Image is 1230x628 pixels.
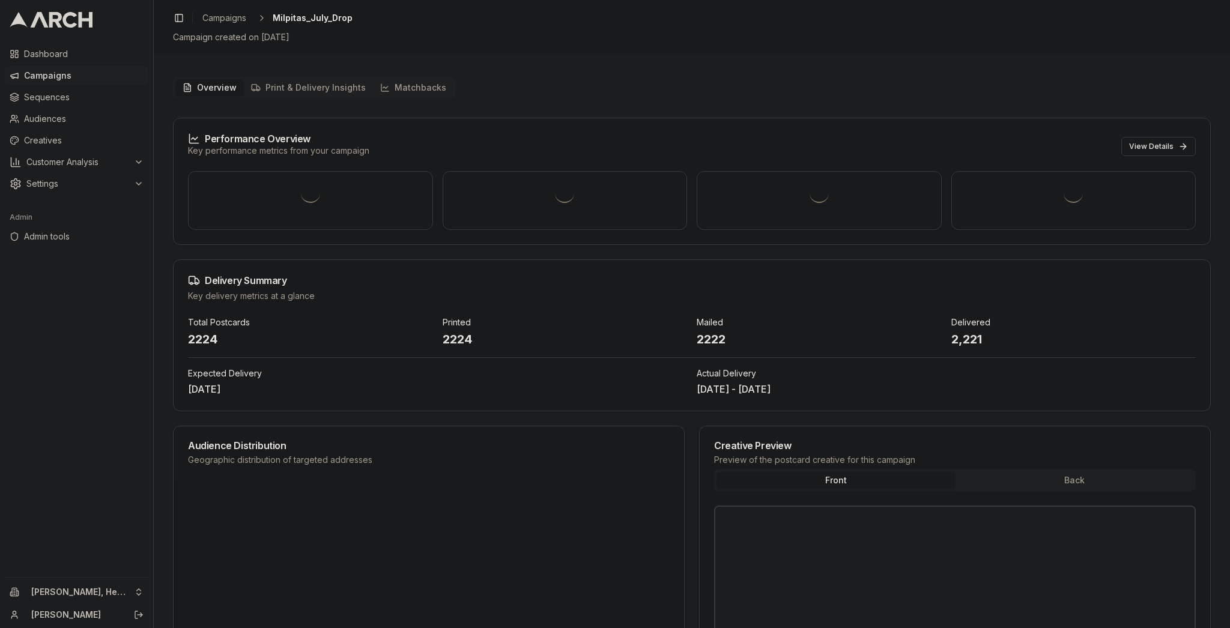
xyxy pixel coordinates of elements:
[24,70,144,82] span: Campaigns
[26,156,129,168] span: Customer Analysis
[5,227,148,246] a: Admin tools
[5,131,148,150] a: Creatives
[24,231,144,243] span: Admin tools
[202,12,246,24] span: Campaigns
[716,472,955,489] button: Front
[198,10,251,26] a: Campaigns
[5,88,148,107] a: Sequences
[443,316,688,328] div: Printed
[24,134,144,146] span: Creatives
[188,331,433,348] div: 2224
[697,382,1196,396] div: [DATE] - [DATE]
[188,145,369,157] div: Key performance metrics from your campaign
[5,152,148,172] button: Customer Analysis
[697,367,1196,379] div: Actual Delivery
[188,382,687,396] div: [DATE]
[188,290,1196,302] div: Key delivery metrics at a glance
[714,441,1196,450] div: Creative Preview
[951,331,1196,348] div: 2,221
[697,331,942,348] div: 2222
[5,66,148,85] a: Campaigns
[188,133,369,145] div: Performance Overview
[24,48,144,60] span: Dashboard
[24,91,144,103] span: Sequences
[443,331,688,348] div: 2224
[173,31,1211,43] div: Campaign created on [DATE]
[188,454,670,466] div: Geographic distribution of targeted addresses
[130,606,147,623] button: Log out
[188,441,670,450] div: Audience Distribution
[31,609,121,621] a: [PERSON_NAME]
[175,79,244,96] button: Overview
[5,109,148,128] a: Audiences
[373,79,453,96] button: Matchbacks
[198,10,353,26] nav: breadcrumb
[24,113,144,125] span: Audiences
[5,174,148,193] button: Settings
[5,44,148,64] a: Dashboard
[26,178,129,190] span: Settings
[5,208,148,227] div: Admin
[1121,137,1196,156] button: View Details
[244,79,373,96] button: Print & Delivery Insights
[188,367,687,379] div: Expected Delivery
[697,316,942,328] div: Mailed
[273,12,353,24] span: Milpitas_July_Drop
[5,582,148,602] button: [PERSON_NAME], Heating, Cooling and Drains
[955,472,1193,489] button: Back
[188,274,1196,286] div: Delivery Summary
[951,316,1196,328] div: Delivered
[714,454,1196,466] div: Preview of the postcard creative for this campaign
[31,587,129,597] span: [PERSON_NAME], Heating, Cooling and Drains
[188,316,433,328] div: Total Postcards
